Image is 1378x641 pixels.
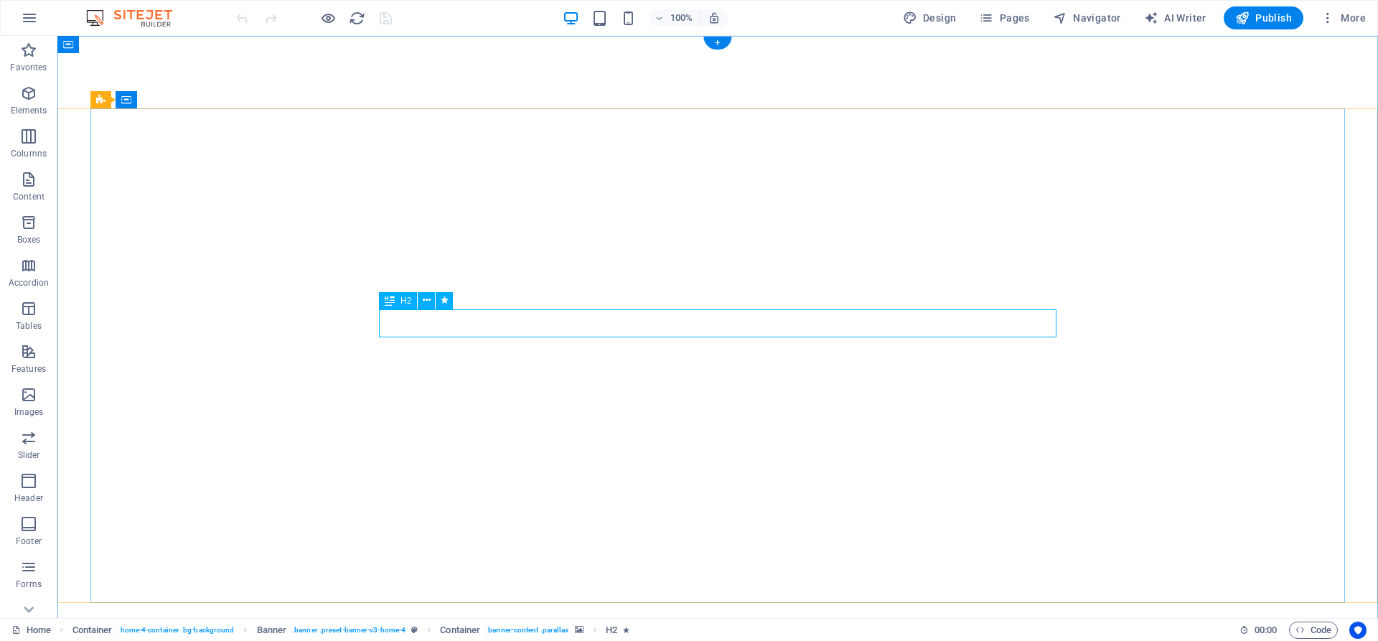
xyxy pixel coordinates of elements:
[1315,6,1372,29] button: More
[486,622,568,639] span: . banner-content .parallax
[257,622,287,639] span: Click to select. Double-click to edit
[1239,622,1278,639] h6: Session time
[1138,6,1212,29] button: AI Writer
[979,11,1029,25] span: Pages
[1255,622,1277,639] span: 00 00
[14,406,44,418] p: Images
[11,148,47,159] p: Columns
[1053,11,1121,25] span: Navigator
[606,622,617,639] span: Click to select. Double-click to edit
[1349,622,1367,639] button: Usercentrics
[400,296,411,305] span: H2
[973,6,1035,29] button: Pages
[1224,6,1303,29] button: Publish
[1289,622,1338,639] button: Code
[703,37,731,50] div: +
[575,626,583,634] i: This element contains a background
[11,363,46,375] p: Features
[13,191,44,202] p: Content
[14,492,43,504] p: Header
[118,622,234,639] span: . home-4-container .bg-background
[903,11,957,25] span: Design
[708,11,721,24] i: On resize automatically adjust zoom level to fit chosen device.
[897,6,962,29] button: Design
[411,626,418,634] i: This element is a customizable preset
[10,62,47,73] p: Favorites
[9,277,49,289] p: Accordion
[17,234,41,245] p: Boxes
[349,10,365,27] i: Reload page
[292,622,406,639] span: . banner .preset-banner-v3-home-4
[649,9,700,27] button: 100%
[11,622,51,639] a: Click to cancel selection. Double-click to open Pages
[1321,11,1366,25] span: More
[1295,622,1331,639] span: Code
[16,579,42,590] p: Forms
[11,105,47,116] p: Elements
[72,622,113,639] span: Click to select. Double-click to edit
[18,449,40,461] p: Slider
[348,9,365,27] button: reload
[440,622,480,639] span: Click to select. Double-click to edit
[1235,11,1292,25] span: Publish
[1144,11,1206,25] span: AI Writer
[1265,624,1267,635] span: :
[1047,6,1127,29] button: Navigator
[83,9,190,27] img: Editor Logo
[897,6,962,29] div: Design (Ctrl+Alt+Y)
[16,320,42,332] p: Tables
[623,626,629,634] i: Element contains an animation
[319,9,337,27] button: Click here to leave preview mode and continue editing
[670,9,693,27] h6: 100%
[72,622,629,639] nav: breadcrumb
[16,535,42,547] p: Footer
